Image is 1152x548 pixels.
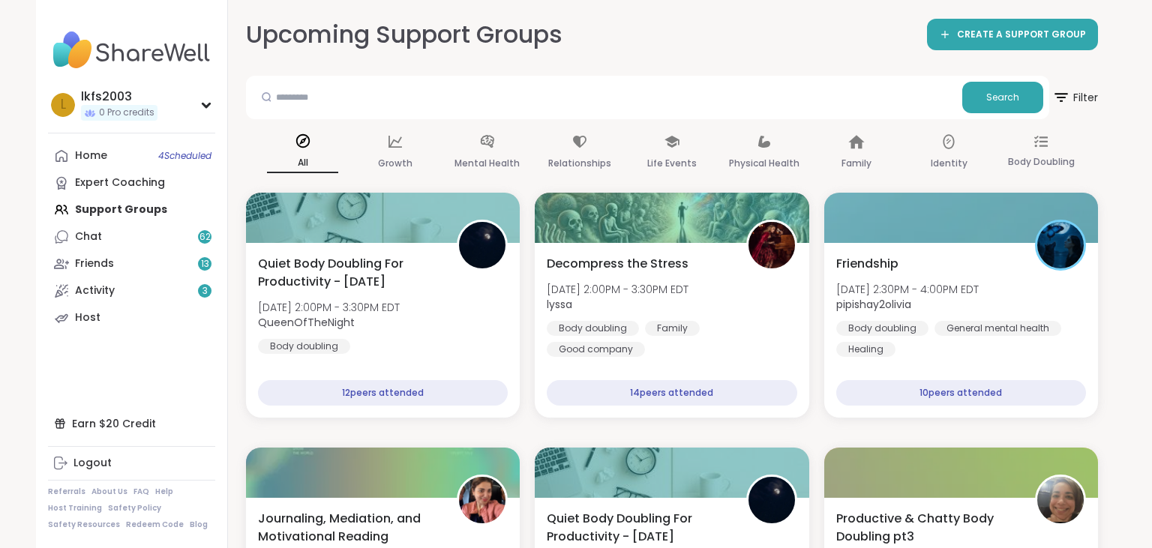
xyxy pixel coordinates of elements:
div: Body doubling [258,339,350,354]
p: Mental Health [454,154,520,172]
div: Home [75,148,107,163]
span: 13 [201,258,209,271]
span: [DATE] 2:00PM - 3:30PM EDT [547,282,688,297]
h2: Upcoming Support Groups [246,18,562,52]
a: Referrals [48,487,85,497]
span: 4 Scheduled [158,150,211,162]
a: Blog [190,520,208,530]
span: Decompress the Stress [547,255,688,273]
img: ShareWell Nav Logo [48,24,215,76]
p: Relationships [548,154,611,172]
span: 3 [202,285,208,298]
p: Growth [378,154,412,172]
a: Redeem Code [126,520,184,530]
div: Family [645,321,700,336]
a: Safety Policy [108,503,161,514]
a: Activity3 [48,277,215,304]
p: Life Events [647,154,697,172]
a: FAQ [133,487,149,497]
div: 12 peers attended [258,380,508,406]
div: Body doubling [547,321,639,336]
span: Quiet Body Doubling For Productivity - [DATE] [258,255,440,291]
a: Help [155,487,173,497]
a: Host Training [48,503,102,514]
span: Journaling, Mediation, and Motivational Reading [258,510,440,546]
a: Expert Coaching [48,169,215,196]
a: Safety Resources [48,520,120,530]
div: Host [75,310,100,325]
div: Activity [75,283,115,298]
b: lyssa [547,297,572,312]
div: Friends [75,256,114,271]
b: QueenOfTheNight [258,315,355,330]
p: All [267,154,338,173]
img: Chafi [459,477,505,523]
a: About Us [91,487,127,497]
div: lkfs2003 [81,88,157,105]
span: [DATE] 2:00PM - 3:30PM EDT [258,300,400,315]
div: Good company [547,342,645,357]
a: Friends13 [48,250,215,277]
span: 62 [199,231,211,244]
span: 0 Pro credits [99,106,154,119]
a: Logout [48,450,215,477]
a: Chat62 [48,223,215,250]
p: Physical Health [729,154,799,172]
a: Host [48,304,215,331]
div: Logout [73,456,112,471]
a: Home4Scheduled [48,142,215,169]
div: Chat [75,229,102,244]
div: Expert Coaching [75,175,165,190]
span: l [61,95,66,115]
div: 14 peers attended [547,380,796,406]
div: Earn $20 Credit [48,410,215,437]
span: Quiet Body Doubling For Productivity - [DATE] [547,510,729,546]
img: QueenOfTheNight [459,222,505,268]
